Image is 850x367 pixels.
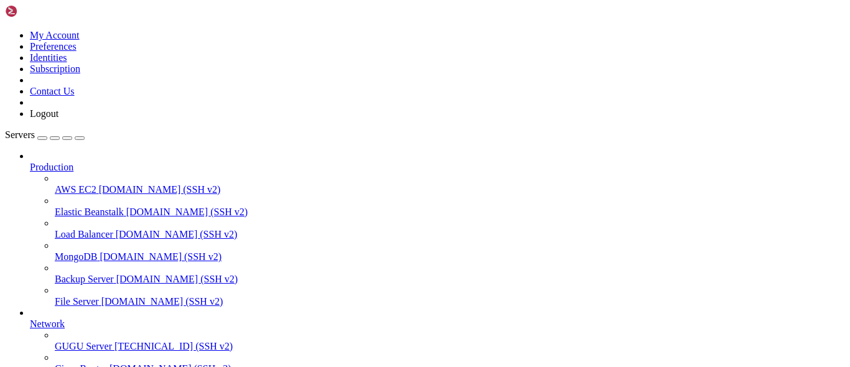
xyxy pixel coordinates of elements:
[55,195,845,218] li: Elastic Beanstalk [DOMAIN_NAME] (SSH v2)
[55,229,845,240] a: Load Balancer [DOMAIN_NAME] (SSH v2)
[55,296,99,307] span: File Server
[126,207,248,217] span: [DOMAIN_NAME] (SSH v2)
[55,262,845,285] li: Backup Server [DOMAIN_NAME] (SSH v2)
[55,251,97,262] span: MongoDB
[55,229,113,239] span: Load Balancer
[5,129,85,140] a: Servers
[30,318,65,329] span: Network
[55,296,845,307] a: File Server [DOMAIN_NAME] (SSH v2)
[100,251,222,262] span: [DOMAIN_NAME] (SSH v2)
[55,184,845,195] a: AWS EC2 [DOMAIN_NAME] (SSH v2)
[55,274,845,285] a: Backup Server [DOMAIN_NAME] (SSH v2)
[30,151,845,307] li: Production
[30,318,845,330] a: Network
[55,285,845,307] li: File Server [DOMAIN_NAME] (SSH v2)
[55,184,96,195] span: AWS EC2
[30,41,77,52] a: Preferences
[55,341,845,352] a: GUGU Server [TECHNICAL_ID] (SSH v2)
[30,63,80,74] a: Subscription
[55,173,845,195] li: AWS EC2 [DOMAIN_NAME] (SSH v2)
[101,296,223,307] span: [DOMAIN_NAME] (SSH v2)
[55,274,114,284] span: Backup Server
[30,162,845,173] a: Production
[114,341,233,351] span: [TECHNICAL_ID] (SSH v2)
[5,129,35,140] span: Servers
[99,184,221,195] span: [DOMAIN_NAME] (SSH v2)
[55,330,845,352] li: GUGU Server [TECHNICAL_ID] (SSH v2)
[55,207,124,217] span: Elastic Beanstalk
[30,30,80,40] a: My Account
[55,341,112,351] span: GUGU Server
[116,229,238,239] span: [DOMAIN_NAME] (SSH v2)
[55,251,845,262] a: MongoDB [DOMAIN_NAME] (SSH v2)
[116,274,238,284] span: [DOMAIN_NAME] (SSH v2)
[30,162,73,172] span: Production
[30,86,75,96] a: Contact Us
[55,207,845,218] a: Elastic Beanstalk [DOMAIN_NAME] (SSH v2)
[55,240,845,262] li: MongoDB [DOMAIN_NAME] (SSH v2)
[30,52,67,63] a: Identities
[30,108,58,119] a: Logout
[5,5,77,17] img: Shellngn
[55,218,845,240] li: Load Balancer [DOMAIN_NAME] (SSH v2)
